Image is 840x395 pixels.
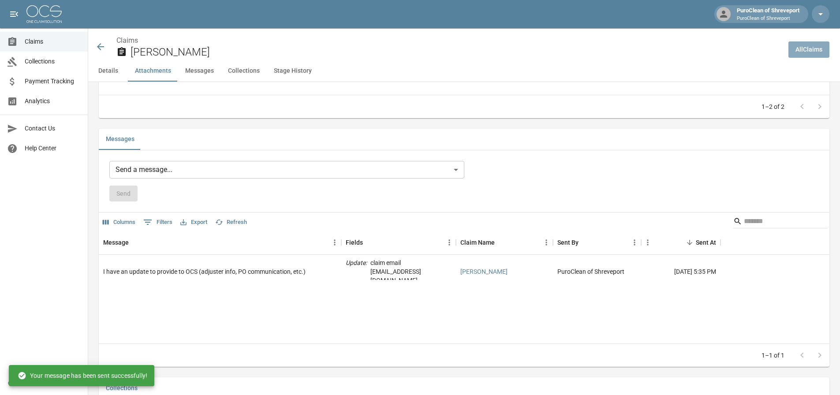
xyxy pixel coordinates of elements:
div: Fields [346,230,363,255]
a: AllClaims [788,41,829,58]
button: Details [88,60,128,82]
button: Show filters [141,215,175,229]
button: Sort [579,236,591,249]
div: Claim Name [456,230,553,255]
button: Messages [99,129,142,150]
button: Menu [328,236,341,249]
span: Collections [25,57,81,66]
span: Claims [25,37,81,46]
button: Collections [221,60,267,82]
button: Export [178,216,209,229]
div: © 2025 One Claim Solution [8,379,80,388]
span: Contact Us [25,124,81,133]
button: Menu [641,236,654,249]
span: Analytics [25,97,81,106]
span: Payment Tracking [25,77,81,86]
button: Menu [540,236,553,249]
button: Sort [363,236,375,249]
button: Attachments [128,60,178,82]
p: 1–2 of 2 [762,102,784,111]
p: claim email [EMAIL_ADDRESS][DOMAIN_NAME] [370,258,452,285]
button: Menu [443,236,456,249]
div: Fields [341,230,456,255]
div: Sent At [696,230,716,255]
button: Menu [628,236,641,249]
h2: [PERSON_NAME] [131,46,781,59]
button: Sort [495,236,507,249]
div: [DATE] 5:35 PM [641,255,721,289]
nav: breadcrumb [116,35,781,46]
div: Message [103,230,129,255]
button: Refresh [213,216,249,229]
button: open drawer [5,5,23,23]
div: Your message has been sent successfully! [18,368,147,384]
div: related-list tabs [99,129,829,150]
div: Sent By [557,230,579,255]
div: Sent By [553,230,641,255]
img: ocs-logo-white-transparent.png [26,5,62,23]
div: Claim Name [460,230,495,255]
a: [PERSON_NAME] [460,267,508,276]
div: Search [733,214,828,230]
div: Message [99,230,341,255]
p: 1–1 of 1 [762,351,784,360]
div: Sent At [641,230,721,255]
div: PuroClean of Shreveport [733,6,803,22]
p: Update : [346,258,367,285]
button: Messages [178,60,221,82]
div: Send a message... [109,161,464,179]
div: PuroClean of Shreveport [557,267,624,276]
button: Sort [683,236,696,249]
div: anchor tabs [88,60,840,82]
span: Help Center [25,144,81,153]
button: Select columns [101,216,138,229]
button: Stage History [267,60,319,82]
div: I have an update to provide to OCS (adjuster info, PO communication, etc.) [103,267,306,276]
button: Sort [129,236,141,249]
a: Claims [116,36,138,45]
p: PuroClean of Shreveport [737,15,799,22]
